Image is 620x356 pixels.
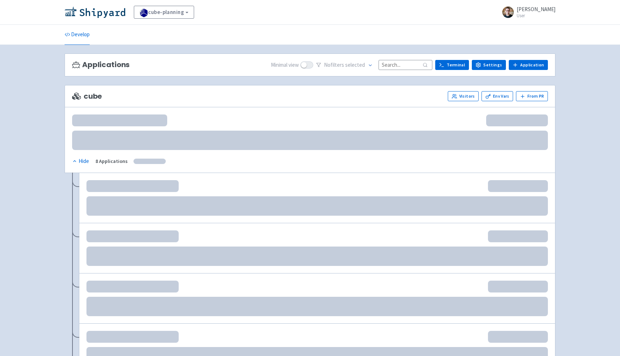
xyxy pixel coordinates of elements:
[472,60,506,70] a: Settings
[345,61,365,68] span: selected
[72,157,90,165] button: Hide
[271,61,299,69] span: Minimal view
[482,91,513,101] a: Env Vars
[517,6,555,13] span: [PERSON_NAME]
[517,13,555,18] small: User
[134,6,194,19] a: cube-planning
[72,92,102,100] span: cube
[435,60,469,70] a: Terminal
[379,60,432,70] input: Search...
[65,6,125,18] img: Shipyard logo
[498,6,555,18] a: [PERSON_NAME] User
[324,61,365,69] span: No filter s
[95,157,128,165] div: 8 Applications
[448,91,479,101] a: Visitors
[72,157,89,165] div: Hide
[509,60,548,70] a: Application
[516,91,548,101] button: From PR
[65,25,90,45] a: Develop
[72,61,130,69] h3: Applications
